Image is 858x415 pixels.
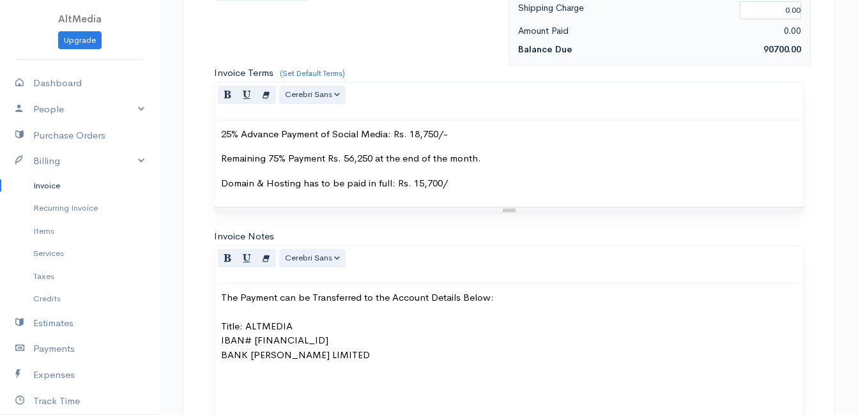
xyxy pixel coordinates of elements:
label: Invoice Notes [214,229,274,244]
button: Font Family [279,86,346,104]
span: AltMedia [58,13,102,25]
div: Resize [215,207,803,213]
span: Cerebri Sans [285,252,332,263]
button: Underline (CTRL+U) [237,249,257,268]
p: 25% Advance Payment of Social Media: Rs. 18,750/- [221,127,797,142]
a: (Set Default Terms) [280,68,345,79]
div: Amount Paid [512,23,660,39]
button: Remove Font Style (CTRL+\) [256,86,276,104]
button: Font Family [279,249,346,268]
button: Bold (CTRL+B) [218,249,238,268]
p: The Payment can be Transferred to the Account Details Below: Title: ALTMEDIA IBAN# [FINANCIAL_ID]... [221,290,797,405]
button: Underline (CTRL+U) [237,86,257,104]
span: 90700.00 [763,43,801,55]
strong: Balance Due [518,43,572,55]
div: 0.00 [659,23,808,39]
button: Remove Font Style (CTRL+\) [256,249,276,268]
p: Remaining 75% Payment Rs. 56,250 at the end of the month. [221,151,797,166]
a: Upgrade [58,31,102,50]
p: Domain & Hosting has to be paid in full: Rs. 15,700/ [221,176,797,191]
button: Bold (CTRL+B) [218,86,238,104]
label: Invoice Terms [214,66,273,80]
span: Cerebri Sans [285,89,332,100]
